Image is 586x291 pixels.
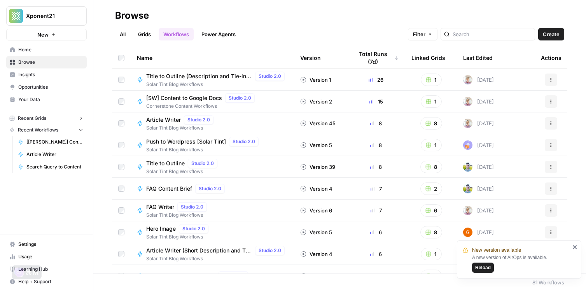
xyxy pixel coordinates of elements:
[146,103,258,110] span: Cornerstone Content Workflows
[300,250,332,258] div: Version 4
[421,248,442,260] button: 1
[463,75,494,84] div: [DATE]
[538,28,564,40] button: Create
[463,228,494,237] div: [DATE]
[18,84,83,91] span: Opportunities
[14,161,87,173] a: Search Query to Content
[26,12,73,20] span: Xponent21
[463,140,494,150] div: [DATE]
[300,185,332,193] div: Version 4
[300,228,332,236] div: Version 5
[420,161,442,173] button: 8
[14,136,87,148] a: [[PERSON_NAME]] Content to Google Docs
[463,47,493,68] div: Last Edited
[463,140,472,150] img: ly0f5newh3rn50akdwmtp9dssym0
[137,72,288,88] a: Title to Outline (Description and Tie-in Test)Studio 2.0Solar Tint Blog Workflows
[353,98,399,105] div: 15
[300,76,331,84] div: Version 1
[6,263,87,275] a: Learning Hub
[421,139,442,151] button: 1
[6,251,87,263] a: Usage
[181,203,203,210] span: Studio 2.0
[6,44,87,56] a: Home
[463,184,494,193] div: [DATE]
[146,160,185,167] span: Title to Outline
[300,119,336,127] div: Version 45
[137,246,288,262] a: Article Writer (Short Description and Tie In Test)Studio 2.0Solar Tint Blog Workflows
[191,160,214,167] span: Studio 2.0
[146,138,226,145] span: Push to Wordpress [Solar Tint]
[137,202,288,219] a: FAQ WriterStudio 2.0Solar Tint Blog Workflows
[259,73,281,80] span: Studio 2.0
[233,138,255,145] span: Studio 2.0
[463,228,472,237] img: pwix5m0vnd4oa9kxcotez4co3y0l
[146,185,192,193] span: FAQ Content Brief
[6,112,87,124] button: Recent Grids
[353,272,399,280] div: 6
[472,263,494,273] button: Reload
[353,250,399,258] div: 6
[137,184,288,193] a: FAQ Content BriefStudio 2.0
[353,141,399,149] div: 8
[413,30,425,38] span: Filter
[146,212,210,219] span: Solar Tint Blog Workflows
[222,272,245,279] span: Studio 2.0
[14,148,87,161] a: Article Writer
[463,75,472,84] img: rnewfn8ozkblbv4ke1ie5hzqeirw
[18,71,83,78] span: Insights
[146,81,288,88] span: Solar Tint Blog Workflows
[411,47,445,68] div: Linked Grids
[18,96,83,103] span: Your Data
[9,9,23,23] img: Xponent21 Logo
[463,206,494,215] div: [DATE]
[6,275,87,288] button: Help + Support
[18,115,46,122] span: Recent Grids
[420,226,442,238] button: 8
[115,28,130,40] a: All
[472,254,570,273] div: A new version of AirOps is available.
[197,28,240,40] a: Power Agents
[572,244,578,250] button: close
[137,137,288,153] a: Push to Wordpress [Solar Tint]Studio 2.0Solar Tint Blog Workflows
[18,253,83,260] span: Usage
[463,162,472,172] img: 7o9iy2kmmc4gt2vlcbjqaas6vz7k
[463,97,494,106] div: [DATE]
[353,76,399,84] div: 26
[421,270,442,282] button: 1
[6,124,87,136] button: Recent Workflows
[300,141,332,149] div: Version 5
[37,31,49,39] span: New
[6,68,87,81] a: Insights
[26,151,83,158] span: Article Writer
[463,97,472,106] img: rnewfn8ozkblbv4ke1ie5hzqeirw
[146,255,288,262] span: Solar Tint Blog Workflows
[146,247,252,254] span: Article Writer (Short Description and Tie In Test)
[137,93,288,110] a: [SW] Content to Google DocsStudio 2.0Cornerstone Content Workflows
[18,266,83,273] span: Learning Hub
[25,268,39,276] div: ⌘M
[146,272,215,280] span: Generate Primary Keyword
[137,224,288,240] a: Hero ImageStudio 2.0Solar Tint Blog Workflows
[420,204,442,217] button: 6
[463,119,472,128] img: rnewfn8ozkblbv4ke1ie5hzqeirw
[146,225,176,233] span: Hero Image
[26,138,83,145] span: [[PERSON_NAME]] Content to Google Docs
[300,163,335,171] div: Version 39
[421,95,442,108] button: 1
[26,163,83,170] span: Search Query to Content
[115,9,149,22] div: Browse
[353,207,399,214] div: 7
[137,159,288,175] a: Title to OutlineStudio 2.0Solar Tint Blog Workflows
[353,47,399,68] div: Total Runs (7d)
[472,246,521,254] span: New version available
[300,207,332,214] div: Version 6
[453,30,532,38] input: Search
[6,29,87,40] button: New
[18,46,83,53] span: Home
[18,59,83,66] span: Browse
[187,116,210,123] span: Studio 2.0
[463,162,494,172] div: [DATE]
[137,271,288,280] a: Generate Primary KeywordStudio 2.0
[300,98,332,105] div: Version 2
[146,72,252,80] span: Title to Outline (Description and Tie-in Test)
